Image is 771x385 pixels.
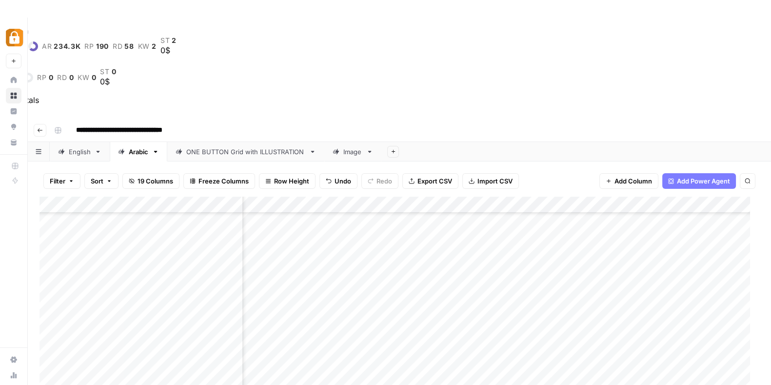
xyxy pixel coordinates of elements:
span: rp [84,42,94,50]
a: rp190 [84,42,109,50]
span: Export CSV [417,176,452,186]
a: st0 [100,68,116,76]
button: Sort [84,173,119,189]
span: Undo [335,176,351,186]
span: 2 [152,42,157,50]
button: Add Power Agent [662,173,736,189]
span: kw [138,42,150,50]
span: Add Column [614,176,652,186]
button: Add Column [599,173,658,189]
a: kw2 [138,42,157,50]
a: Usage [6,367,21,383]
button: Filter [43,173,80,189]
span: ar [42,42,52,50]
span: Redo [376,176,392,186]
a: rd0 [57,74,74,81]
a: Image [324,142,381,162]
div: 0$ [100,76,116,87]
button: Export CSV [402,173,458,189]
span: Import CSV [477,176,513,186]
div: Image [343,147,362,157]
span: 190 [96,42,109,50]
button: Redo [361,173,398,189]
span: 2 [172,37,177,44]
span: 0 [92,74,97,81]
span: 234.3K [54,42,80,50]
a: kw0 [78,74,96,81]
span: rp [37,74,46,81]
a: rp0 [37,74,53,81]
span: 0 [69,74,74,81]
div: ONE BUTTON Grid with ILLUSTRATION [186,147,305,157]
span: rd [113,42,122,50]
span: 0 [49,74,54,81]
a: ONE BUTTON Grid with ILLUSTRATION [167,142,324,162]
span: Sort [91,176,103,186]
span: st [160,37,170,44]
a: rd58 [113,42,134,50]
a: Opportunities [6,119,21,135]
button: Undo [319,173,357,189]
a: Settings [6,352,21,367]
button: Import CSV [462,173,519,189]
span: kw [78,74,89,81]
a: Arabic [110,142,167,162]
a: Your Data [6,135,21,150]
a: ar234.3K [42,42,81,50]
span: 0 [112,68,117,76]
span: Freeze Columns [198,176,249,186]
button: Freeze Columns [183,173,255,189]
span: Add Power Agent [677,176,730,186]
a: English [50,142,110,162]
div: English [69,147,91,157]
span: rd [57,74,67,81]
span: Row Height [274,176,309,186]
div: 0$ [160,44,177,56]
a: st2 [160,37,177,44]
span: 19 Columns [138,176,173,186]
span: Filter [50,176,65,186]
button: Row Height [259,173,316,189]
button: 19 Columns [122,173,179,189]
div: Arabic [129,147,148,157]
span: 58 [124,42,134,50]
span: st [100,68,109,76]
